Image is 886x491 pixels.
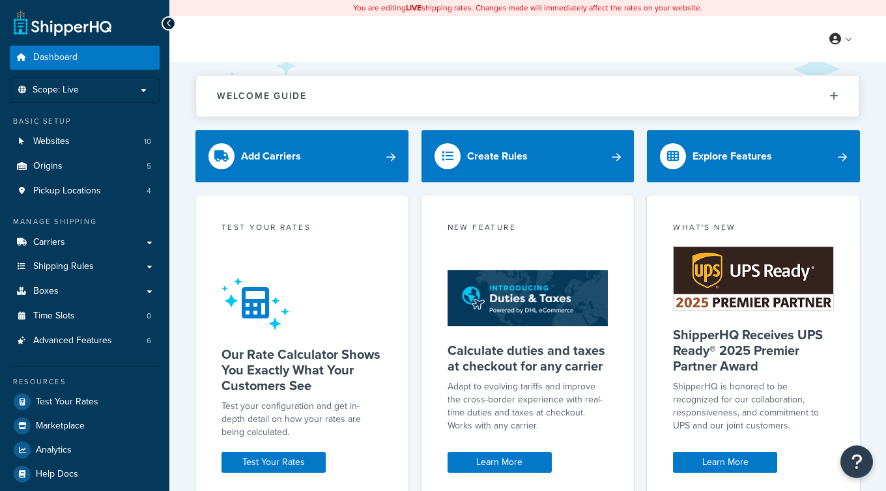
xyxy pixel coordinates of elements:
div: Test your rates [221,221,382,236]
h5: ShipperHQ Receives UPS Ready® 2025 Premier Partner Award [673,327,834,374]
a: Add Carriers [195,130,408,182]
a: Marketplace [10,414,160,438]
span: Carriers [33,237,65,248]
li: Origins [10,154,160,178]
a: Boxes [10,279,160,303]
div: Resources [10,376,160,387]
a: Learn More [448,452,552,473]
div: Test your configuration and get in-depth detail on how your rates are being calculated. [221,400,382,439]
span: Dashboard [33,52,78,63]
span: Boxes [33,286,59,297]
div: What's New [673,221,834,236]
div: Explore Features [693,147,772,165]
span: Analytics [36,445,72,456]
span: 5 [147,161,151,172]
b: LIVE [406,2,422,14]
p: ShipperHQ is honored to be recognized for our collaboration, responsiveness, and commitment to UP... [673,380,834,432]
h2: Welcome Guide [217,91,307,101]
a: Learn More [673,452,777,473]
li: Pickup Locations [10,179,160,203]
a: Carriers [10,231,160,255]
span: 4 [147,186,151,197]
a: Shipping Rules [10,255,160,279]
button: Open Resource Center [840,445,873,478]
a: Pickup Locations4 [10,179,160,203]
a: Dashboard [10,46,160,70]
a: Websites10 [10,130,160,154]
span: 0 [147,311,151,322]
h5: Calculate duties and taxes at checkout for any carrier [448,343,608,374]
span: Advanced Features [33,335,112,346]
li: Websites [10,130,160,154]
div: Manage Shipping [10,216,160,227]
a: Help Docs [10,462,160,486]
span: Pickup Locations [33,186,101,197]
h5: Our Rate Calculator Shows You Exactly What Your Customers See [221,346,382,393]
span: Websites [33,136,70,147]
a: Create Rules [422,130,635,182]
span: Scope: Live [33,85,79,96]
div: Add Carriers [241,147,301,165]
a: Time Slots0 [10,304,160,328]
a: Analytics [10,438,160,462]
span: Test Your Rates [36,397,98,408]
a: Advanced Features6 [10,329,160,353]
a: Origins5 [10,154,160,178]
li: Advanced Features [10,329,160,353]
span: Help Docs [36,469,78,480]
a: Explore Features [647,130,860,182]
span: Origins [33,161,63,172]
button: Welcome Guide [196,76,859,117]
div: Basic Setup [10,116,160,127]
li: Time Slots [10,304,160,328]
a: Test Your Rates [10,390,160,414]
a: Test Your Rates [221,452,326,473]
span: Shipping Rules [33,261,94,272]
div: Create Rules [467,147,528,165]
span: 10 [144,136,151,147]
p: Adapt to evolving tariffs and improve the cross-border experience with real-time duties and taxes... [448,380,608,432]
div: New Feature [448,221,608,236]
span: Time Slots [33,311,75,322]
span: 6 [147,335,151,346]
span: Marketplace [36,421,85,432]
